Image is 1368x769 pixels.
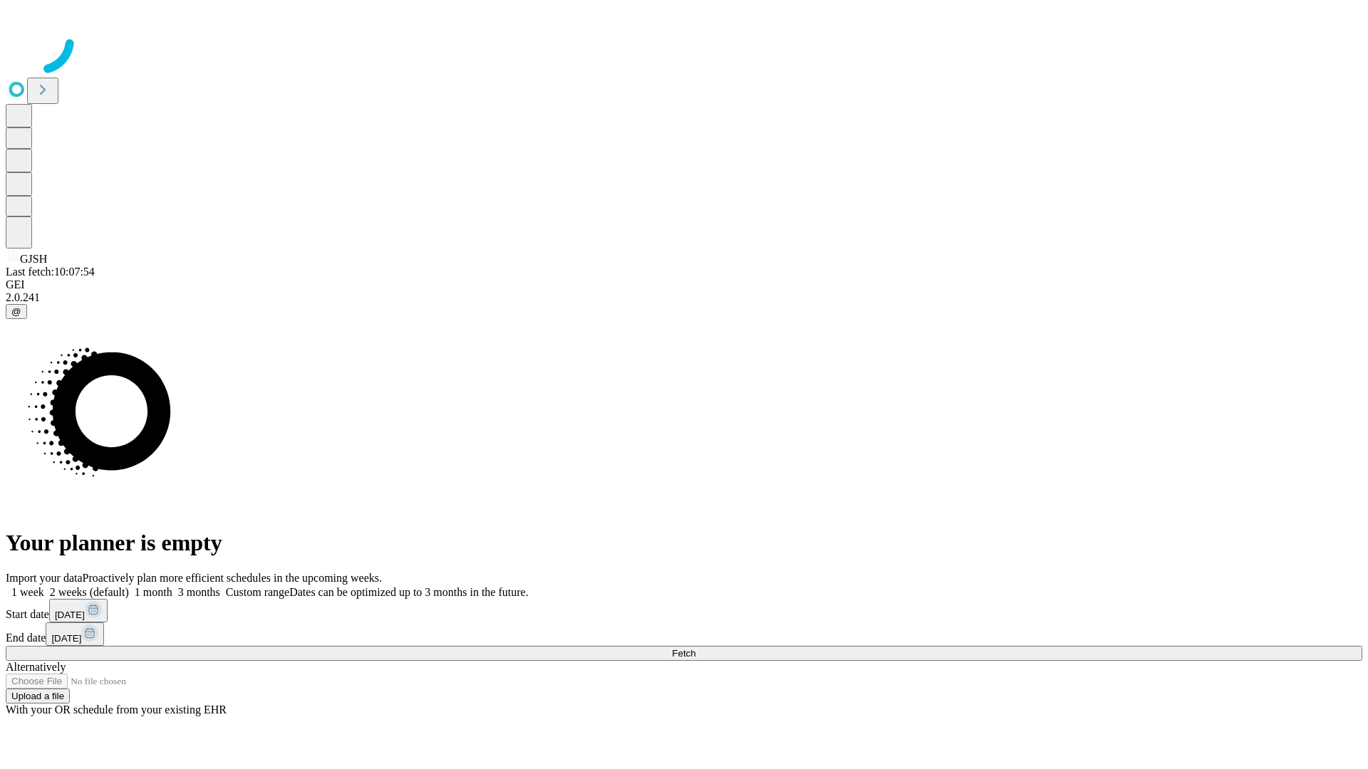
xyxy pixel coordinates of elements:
[6,304,27,319] button: @
[6,599,1362,622] div: Start date
[55,610,85,620] span: [DATE]
[6,622,1362,646] div: End date
[6,266,95,278] span: Last fetch: 10:07:54
[6,689,70,703] button: Upload a file
[50,586,129,598] span: 2 weeks (default)
[135,586,172,598] span: 1 month
[20,253,47,265] span: GJSH
[672,648,695,659] span: Fetch
[49,599,108,622] button: [DATE]
[6,661,66,673] span: Alternatively
[51,633,81,644] span: [DATE]
[6,703,227,716] span: With your OR schedule from your existing EHR
[46,622,104,646] button: [DATE]
[6,646,1362,661] button: Fetch
[11,306,21,317] span: @
[11,586,44,598] span: 1 week
[6,572,83,584] span: Import your data
[226,586,289,598] span: Custom range
[6,291,1362,304] div: 2.0.241
[6,278,1362,291] div: GEI
[289,586,528,598] span: Dates can be optimized up to 3 months in the future.
[83,572,382,584] span: Proactively plan more efficient schedules in the upcoming weeks.
[6,530,1362,556] h1: Your planner is empty
[178,586,220,598] span: 3 months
